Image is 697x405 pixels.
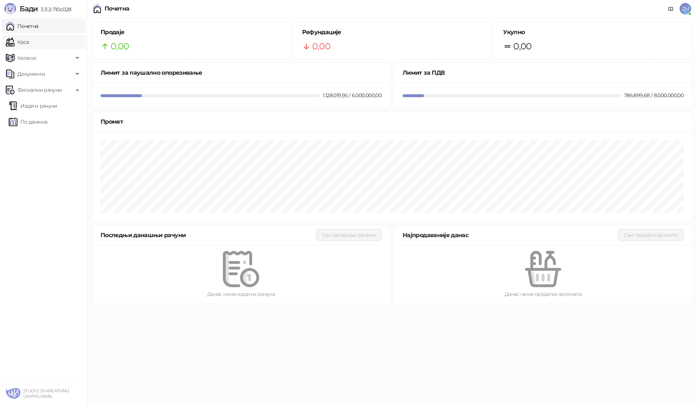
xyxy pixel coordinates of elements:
[403,68,684,77] div: Лимит за ПДВ
[17,67,45,81] span: Документи
[623,91,685,99] div: 786.899,68 / 8.000.000,00
[105,6,130,12] div: Почетна
[17,51,37,65] span: Каталог
[403,231,618,240] div: Најпродаваније данас
[312,40,330,53] span: 0,00
[618,229,684,241] button: Сви продати артикли
[665,3,677,15] a: Документација
[302,28,482,37] h5: Рефундације
[17,83,62,97] span: Фискални рачуни
[503,28,684,37] h5: Укупно
[316,229,382,241] button: Сви данашњи рачуни
[111,40,129,53] span: 0,00
[9,115,47,129] a: По данима
[4,3,16,15] img: Logo
[101,28,281,37] h5: Продаје
[321,91,383,99] div: 1.128.019,95 / 6.000.000,00
[680,3,691,15] span: ZM
[6,19,38,33] a: Почетна
[101,231,316,240] div: Последњи данашњи рачуни
[6,386,20,401] img: 64x64-companyLogo-4d0a4515-02ce-43d0-8af4-3da660a44a69.png
[101,68,382,77] div: Лимит за паушално опорезивање
[405,290,681,298] div: Данас нема продатих артикала
[103,290,379,298] div: Данас нема издатих рачуна
[38,6,71,13] span: 3.11.3-710c028
[9,99,57,113] a: Издати рачуни
[23,388,69,399] small: STUDIO ZA KREATIVNU GRAFIKU BABL
[20,4,38,13] span: Бади
[6,35,29,49] a: Каса
[101,117,684,126] div: Промет
[513,40,531,53] span: 0,00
